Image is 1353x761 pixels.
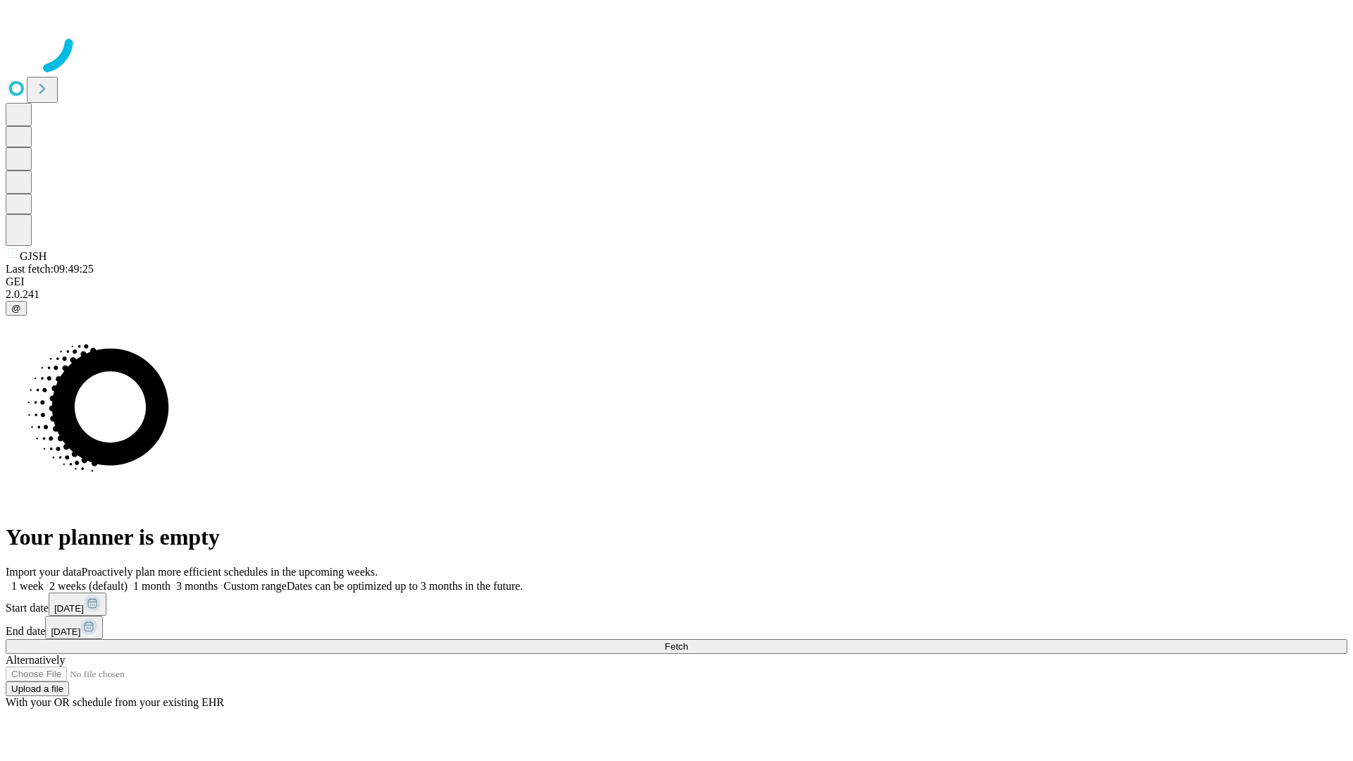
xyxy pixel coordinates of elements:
[287,580,523,592] span: Dates can be optimized up to 3 months in the future.
[6,288,1347,301] div: 2.0.241
[6,681,69,696] button: Upload a file
[11,303,21,314] span: @
[49,593,106,616] button: [DATE]
[6,524,1347,550] h1: Your planner is empty
[6,654,65,666] span: Alternatively
[20,250,47,262] span: GJSH
[6,263,94,275] span: Last fetch: 09:49:25
[176,580,218,592] span: 3 months
[6,566,82,578] span: Import your data
[223,580,286,592] span: Custom range
[6,639,1347,654] button: Fetch
[82,566,378,578] span: Proactively plan more efficient schedules in the upcoming weeks.
[133,580,171,592] span: 1 month
[51,626,80,637] span: [DATE]
[6,593,1347,616] div: Start date
[6,301,27,316] button: @
[6,276,1347,288] div: GEI
[49,580,128,592] span: 2 weeks (default)
[11,580,44,592] span: 1 week
[665,641,688,652] span: Fetch
[6,616,1347,639] div: End date
[54,603,84,614] span: [DATE]
[6,696,224,708] span: With your OR schedule from your existing EHR
[45,616,103,639] button: [DATE]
